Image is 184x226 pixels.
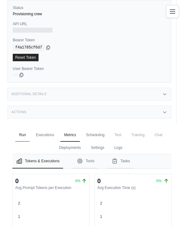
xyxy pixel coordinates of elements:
[18,201,20,205] tspan: 2
[15,177,19,185] div: 0
[97,185,169,190] dt: Avg Execution Time (s)
[12,154,63,168] button: Tokens & Executions
[15,129,30,142] a: Run
[13,5,166,10] label: Status
[111,129,125,141] span: Test
[55,141,85,155] a: Deployments
[11,110,26,114] h3: Actions
[166,5,179,18] button: Toggle navigation
[82,129,108,142] a: Scheduling
[111,141,126,155] a: Logs
[151,129,166,141] span: Chat is not available until the deployment is complete
[75,178,80,183] span: 0%
[100,214,102,219] tspan: 1
[60,129,80,142] a: Metrics
[87,141,108,155] a: Settings
[13,12,166,16] div: Provisioning crew
[127,129,148,141] span: Training is not available until the deployment is complete
[108,154,134,168] button: Tasks
[13,21,166,26] label: API URL
[32,129,58,142] a: Executions
[13,54,39,61] a: Reset Token
[12,154,172,168] nav: Tabs
[97,177,101,185] div: 0
[100,201,102,205] tspan: 2
[11,92,46,96] h3: Additional Details
[18,214,20,219] tspan: 1
[156,179,161,183] span: 0%
[73,154,98,168] button: Tools
[13,66,166,71] label: User Bearer Token
[13,44,44,51] code: f4a1785cf6d7
[13,38,166,43] label: Bearer Token
[15,185,87,190] dt: Avg Prompt Tokens per Execution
